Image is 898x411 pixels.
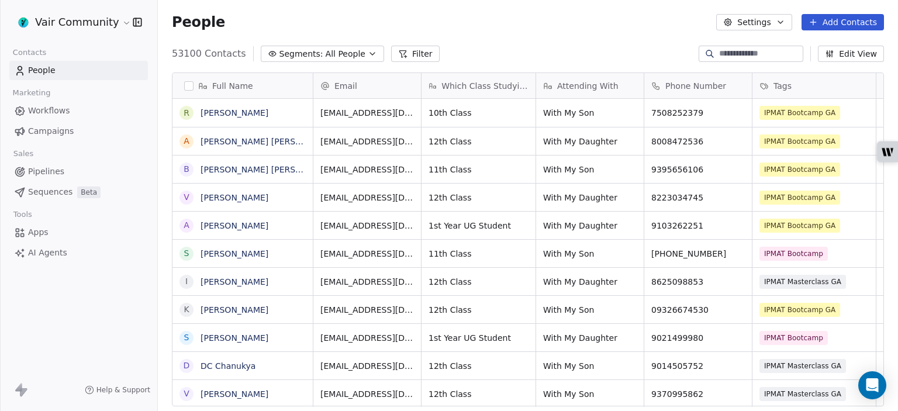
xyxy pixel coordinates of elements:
div: Tags [752,73,876,98]
span: 1st Year UG Student [429,332,529,344]
a: [PERSON_NAME] [201,108,268,118]
span: 9103262251 [651,220,745,232]
span: IPMAT Bootcamp GA [759,219,840,233]
div: B [184,163,189,175]
span: With My Son [543,360,637,372]
a: SequencesBeta [9,182,148,202]
span: IPMAT Masterclass GA [759,359,846,373]
span: Sequences [28,186,72,198]
span: 9014505752 [651,360,745,372]
span: Segments: [279,48,323,60]
span: With My Son [543,388,637,400]
span: 8223034745 [651,192,745,203]
span: People [172,13,225,31]
a: [PERSON_NAME] [201,333,268,343]
span: 7508252379 [651,107,745,119]
a: [PERSON_NAME] [201,305,268,315]
div: grid [172,99,313,407]
span: IPMAT Bootcamp GA [759,163,840,177]
span: IPMAT Bootcamp [759,247,828,261]
div: A [184,135,189,147]
div: Attending With [536,73,644,98]
button: Filter [391,46,440,62]
span: [EMAIL_ADDRESS][DOMAIN_NAME] [320,332,414,344]
div: S [184,331,189,344]
span: 12th Class [429,276,529,288]
span: Beta [77,186,101,198]
span: All People [326,48,365,60]
a: [PERSON_NAME] [201,221,268,230]
span: 12th Class [429,388,529,400]
span: With My Son [543,248,637,260]
span: With My Son [543,107,637,119]
span: [EMAIL_ADDRESS][DOMAIN_NAME] [320,107,414,119]
span: 1st Year UG Student [429,220,529,232]
a: Campaigns [9,122,148,141]
span: 53100 Contacts [172,47,246,61]
span: Vair Community [35,15,119,30]
span: With My Son [543,164,637,175]
span: Contacts [8,44,51,61]
span: With My Daughter [543,276,637,288]
span: 9370995862 [651,388,745,400]
span: IPMAT Bootcamp [759,331,828,345]
span: 8008472536 [651,136,745,147]
a: [PERSON_NAME] [201,193,268,202]
div: Full Name [172,73,313,98]
span: People [28,64,56,77]
span: [EMAIL_ADDRESS][DOMAIN_NAME] [320,164,414,175]
span: 10th Class [429,107,529,119]
div: R [184,107,189,119]
div: K [184,303,189,316]
div: S [184,247,189,260]
span: IPMAT Masterclass GA [759,387,846,401]
span: IPMAT Bootcamp GA [759,303,840,317]
a: [PERSON_NAME] [PERSON_NAME] [201,165,339,174]
span: IPMAT Bootcamp GA [759,106,840,120]
a: [PERSON_NAME] [201,277,268,286]
span: [EMAIL_ADDRESS][DOMAIN_NAME] [320,360,414,372]
span: Apps [28,226,49,239]
div: Open Intercom Messenger [858,371,886,399]
a: [PERSON_NAME] [201,249,268,258]
span: Tools [8,206,37,223]
a: People [9,61,148,80]
span: Which Class Studying in [441,80,529,92]
button: Edit View [818,46,884,62]
span: [EMAIL_ADDRESS][DOMAIN_NAME] [320,136,414,147]
a: [PERSON_NAME] [PERSON_NAME] [201,137,339,146]
img: VAIR%20LOGO%20PNG%20-%20Copy.png [16,15,30,29]
div: Email [313,73,421,98]
div: V [184,388,189,400]
span: Attending With [557,80,619,92]
span: Phone Number [665,80,726,92]
span: [EMAIL_ADDRESS][DOMAIN_NAME] [320,388,414,400]
div: V [184,191,189,203]
a: Workflows [9,101,148,120]
button: Add Contacts [802,14,884,30]
span: [EMAIL_ADDRESS][DOMAIN_NAME] [320,304,414,316]
a: Apps [9,223,148,242]
span: Pipelines [28,165,64,178]
span: [PHONE_NUMBER] [651,248,745,260]
div: I [185,275,188,288]
span: 12th Class [429,136,529,147]
span: IPMAT Bootcamp GA [759,191,840,205]
span: 11th Class [429,248,529,260]
a: Help & Support [85,385,150,395]
span: [EMAIL_ADDRESS][DOMAIN_NAME] [320,220,414,232]
span: Help & Support [96,385,150,395]
span: [EMAIL_ADDRESS][DOMAIN_NAME] [320,248,414,260]
div: Which Class Studying in [422,73,536,98]
span: 12th Class [429,192,529,203]
span: With My Daughter [543,192,637,203]
span: 12th Class [429,304,529,316]
div: Phone Number [644,73,752,98]
span: Full Name [212,80,253,92]
a: AI Agents [9,243,148,263]
span: Tags [773,80,792,92]
span: 9021499980 [651,332,745,344]
span: With My Daughter [543,136,637,147]
span: Sales [8,145,39,163]
span: Campaigns [28,125,74,137]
